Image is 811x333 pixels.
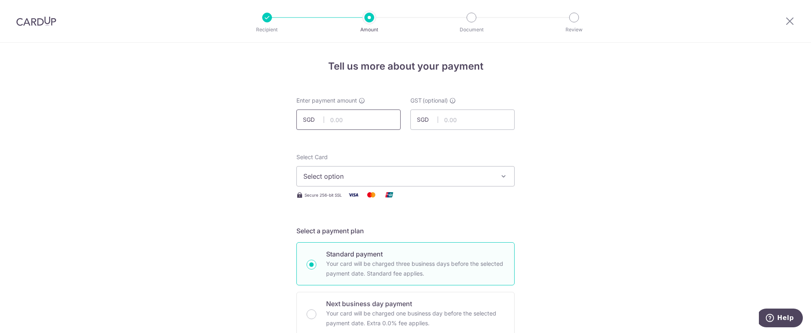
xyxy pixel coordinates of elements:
img: CardUp [16,16,56,26]
span: SGD [417,116,438,124]
p: Your card will be charged three business days before the selected payment date. Standard fee appl... [326,259,504,278]
p: Document [441,26,502,34]
img: Union Pay [381,190,397,200]
span: Select option [303,171,493,181]
button: Select option [296,166,515,186]
img: Visa [345,190,362,200]
p: Review [544,26,604,34]
iframe: Opens a widget where you can find more information [759,309,803,329]
p: Recipient [237,26,297,34]
span: GST [410,96,422,105]
input: 0.00 [296,110,401,130]
input: 0.00 [410,110,515,130]
p: Standard payment [326,249,504,259]
p: Your card will be charged one business day before the selected payment date. Extra 0.0% fee applies. [326,309,504,328]
p: Amount [339,26,399,34]
img: Mastercard [363,190,379,200]
span: (optional) [423,96,448,105]
h5: Select a payment plan [296,226,515,236]
span: translation missing: en.payables.payment_networks.credit_card.summary.labels.select_card [296,153,328,160]
h4: Tell us more about your payment [296,59,515,74]
span: Enter payment amount [296,96,357,105]
span: SGD [303,116,324,124]
span: Secure 256-bit SSL [305,192,342,198]
p: Next business day payment [326,299,504,309]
